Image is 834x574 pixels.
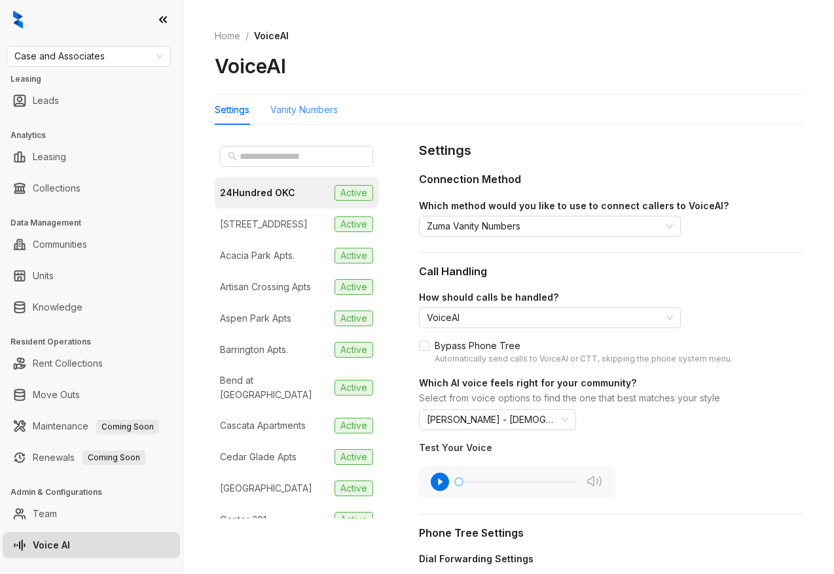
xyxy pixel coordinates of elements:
li: Leads [3,88,180,114]
li: Units [3,263,180,289]
div: Select from voice options to find the one that best matches your style [419,392,803,407]
li: Knowledge [3,294,180,320]
h3: Resident Operations [10,336,183,348]
li: Renewals [3,445,180,471]
div: Vanity Numbers [270,103,338,117]
span: Active [335,512,373,528]
div: Call Handling [419,263,803,280]
a: RenewalsComing Soon [33,445,145,471]
div: How should calls be handled? [419,290,803,305]
div: Settings [419,141,803,161]
li: Rent Collections [3,350,180,377]
span: Active [335,418,373,433]
span: Active [335,279,373,295]
img: logo [13,10,23,29]
li: Communities [3,231,180,258]
a: Units [33,263,54,289]
a: Communities [33,231,87,258]
span: Bypass Phone Tree [429,339,738,365]
div: Cascata Apartments [220,418,306,433]
div: [GEOGRAPHIC_DATA] [220,481,312,496]
span: Coming Soon [96,420,159,434]
li: / [245,29,249,43]
div: Aspen Park Apts [220,311,291,326]
span: Coming Soon [82,450,145,465]
a: Leads [33,88,59,114]
a: Team [33,501,57,527]
a: Home [212,29,243,43]
span: Case and Associates [14,46,163,66]
li: Maintenance [3,413,180,439]
h3: Analytics [10,129,183,141]
li: Team [3,501,180,527]
span: Natasha - American Female [427,410,568,430]
a: Voice AI [33,532,70,558]
span: Active [335,342,373,358]
a: Move Outs [33,382,80,408]
div: Artisan Crossing Apts [220,280,311,294]
div: Which method would you like to use to connect callers to VoiceAI? [419,199,803,213]
a: Leasing [33,144,66,170]
div: Bend at [GEOGRAPHIC_DATA] [220,373,329,402]
li: Leasing [3,144,180,170]
div: Dial Forwarding Settings [419,552,803,566]
h2: VoiceAI [215,54,286,78]
span: Active [335,481,373,496]
div: Acacia Park Apts. [220,248,295,263]
a: Knowledge [33,294,82,320]
div: Test Your Voice [419,441,681,455]
h3: Leasing [10,73,183,85]
h3: Data Management [10,217,183,229]
li: Voice AI [3,532,180,558]
div: Automatically send calls to VoiceAI or CTT, skipping the phone system menu. [435,353,733,365]
span: Active [335,185,373,201]
div: Barrington Apts. [220,343,288,357]
span: Active [335,216,373,232]
li: Collections [3,175,180,201]
span: Zuma Vanity Numbers [427,216,673,236]
div: Center 301 [220,513,266,527]
div: [STREET_ADDRESS] [220,217,308,231]
div: 24Hundred OKC [220,186,295,200]
div: Cedar Glade Apts [220,450,297,464]
div: Settings [215,103,249,117]
div: Which AI voice feels right for your community? [419,376,803,390]
li: Move Outs [3,382,180,408]
div: Connection Method [419,171,803,188]
span: Active [335,311,373,326]
span: Active [335,449,373,465]
span: Active [335,248,373,263]
h3: Admin & Configurations [10,486,183,498]
span: VoiceAI [427,308,673,328]
span: search [228,152,237,161]
div: Phone Tree Settings [419,525,803,541]
a: Collections [33,175,81,201]
span: VoiceAI [254,30,289,41]
span: Active [335,380,373,396]
a: Rent Collections [33,350,103,377]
